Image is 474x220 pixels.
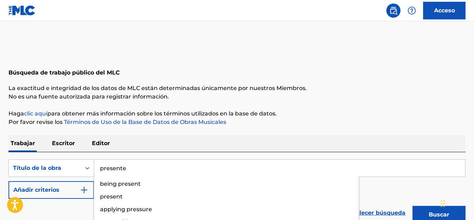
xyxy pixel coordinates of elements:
font: Restablecer búsqueda [339,209,405,216]
font: Términos de Uso de la Base de Datos de Obras Musicales [64,119,226,125]
font: Acceso [434,7,455,14]
a: Acceso [423,2,466,19]
font: No es una fuente autorizada para registrar información. [8,93,169,100]
div: Ayuda [405,4,419,18]
font: Añadir criterios [13,186,59,193]
font: Trabajar [11,140,35,147]
font: Escritor [52,140,75,147]
span: present [100,193,123,200]
font: para obtener más información sobre los términos utilizados en la base de datos. [47,110,277,117]
font: La exactitud e integridad de los datos de MLC están determinadas únicamente por nuestros Miembros. [8,85,307,91]
a: Búsqueda pública [386,4,400,18]
img: 9d2ae6d4665cec9f34b9.svg [80,186,88,194]
span: being present [100,180,141,187]
span: applying pressure [100,206,152,213]
iframe: Widget de chat [439,186,474,220]
font: Por favor revise los [8,119,63,125]
font: Editor [92,140,110,147]
font: Título de la obra [13,165,61,171]
img: buscar [389,6,398,15]
button: Añadir criterios [8,181,94,199]
font: Haga [8,110,24,117]
a: Términos de Uso de la Base de Datos de Obras Musicales [63,119,226,125]
img: ayuda [408,6,416,15]
font: Búsqueda de trabajo público del MLC [8,69,120,76]
a: clic aquí [24,110,47,117]
font: Buscar [429,211,449,218]
img: Logotipo del MLC [8,5,36,16]
div: Arrastrar [441,193,445,214]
